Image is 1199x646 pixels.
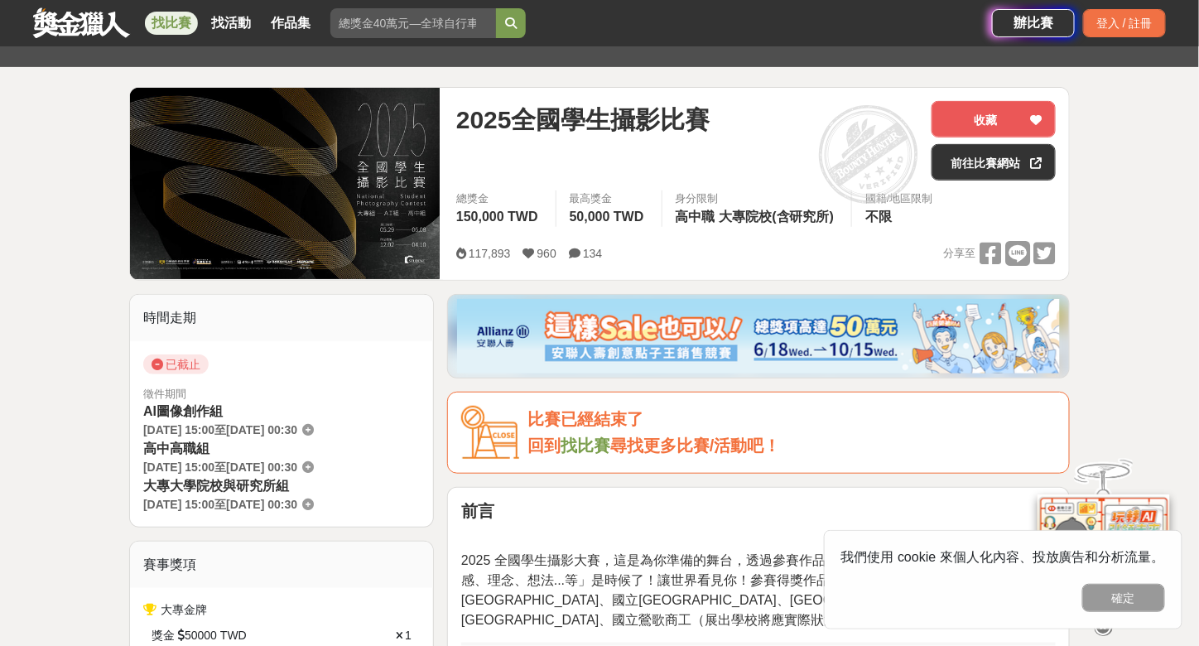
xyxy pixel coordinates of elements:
[457,299,1060,374] img: dcc59076-91c0-4acb-9c6b-a1d413182f46.png
[220,627,247,644] span: TWD
[461,406,519,460] img: Icon
[143,404,223,418] span: AI圖像創作組
[143,354,209,374] span: 已截止
[461,502,494,520] strong: 前言
[865,190,933,207] div: 國籍/地區限制
[152,627,175,644] span: 獎金
[469,247,511,260] span: 117,893
[932,144,1056,181] a: 前往比賽網站
[143,441,209,456] span: 高中高職組
[456,101,710,138] span: 2025全國學生攝影比賽
[610,436,781,455] span: 尋找更多比賽/活動吧！
[130,88,440,279] img: Cover Image
[264,12,317,35] a: 作品集
[226,423,297,436] span: [DATE] 00:30
[1082,584,1165,612] button: 確定
[676,190,839,207] div: 身分限制
[932,101,1056,137] button: 收藏
[456,190,542,207] span: 總獎金
[561,436,610,455] a: 找比賽
[145,12,198,35] a: 找比賽
[143,388,186,400] span: 徵件期間
[214,498,226,511] span: 至
[330,8,496,38] input: 總獎金40萬元—全球自行車設計比賽
[214,460,226,474] span: 至
[226,460,297,474] span: [DATE] 00:30
[943,241,975,266] span: 分享至
[570,190,648,207] span: 最高獎金
[865,210,892,224] span: 不限
[461,553,1051,627] span: 2025 全國學生攝影大賽，這是為你準備的舞台，透過參賽作品，以「四張照片為一組，傳達故事、情感、理念、想法...等」是時候了！讓世界看見你！參賽得獎作品將於[GEOGRAPHIC_DATA]、...
[143,423,214,436] span: [DATE] 15:00
[570,210,644,224] span: 50,000 TWD
[720,210,835,224] span: 大專院校(含研究所)
[676,210,715,224] span: 高中職
[161,603,207,616] span: 大專金牌
[841,550,1165,564] span: 我們使用 cookie 來個人化內容、投放廣告和分析流量。
[185,627,217,644] span: 50000
[214,423,226,436] span: 至
[405,629,412,642] span: 1
[130,542,433,588] div: 賽事獎項
[583,247,602,260] span: 134
[527,406,1056,433] div: 比賽已經結束了
[456,210,538,224] span: 150,000 TWD
[1038,489,1170,599] img: d2146d9a-e6f6-4337-9592-8cefde37ba6b.png
[527,436,561,455] span: 回到
[1083,9,1166,37] div: 登入 / 註冊
[143,479,289,493] span: 大專大學院校與研究所組
[143,460,214,474] span: [DATE] 15:00
[226,498,297,511] span: [DATE] 00:30
[205,12,258,35] a: 找活動
[143,498,214,511] span: [DATE] 15:00
[130,295,433,341] div: 時間走期
[992,9,1075,37] a: 辦比賽
[537,247,556,260] span: 960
